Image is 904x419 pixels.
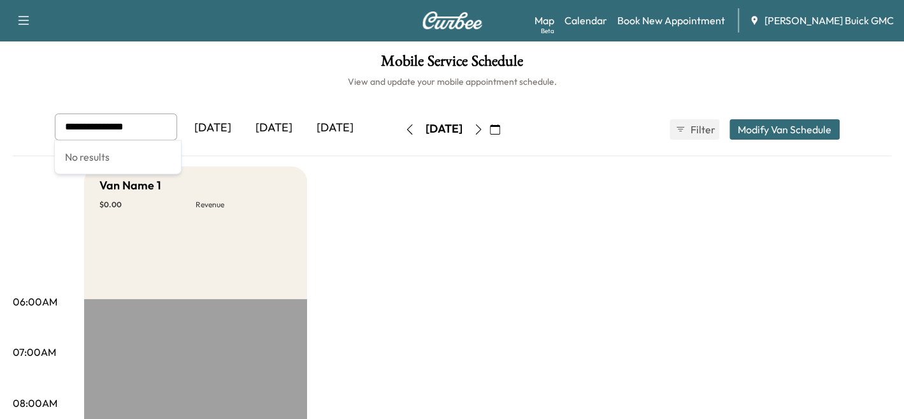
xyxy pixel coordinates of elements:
[13,75,891,88] h6: View and update your mobile appointment schedule.
[535,13,554,28] a: MapBeta
[99,177,161,195] h5: Van Name 1
[422,11,483,29] img: Curbee Logo
[13,395,57,411] p: 08:00AM
[564,13,607,28] a: Calendar
[182,114,243,143] div: [DATE]
[426,121,463,137] div: [DATE]
[99,200,196,210] p: $ 0.00
[670,119,719,140] button: Filter
[13,344,56,360] p: 07:00AM
[691,122,714,137] span: Filter
[13,54,891,75] h1: Mobile Service Schedule
[55,140,181,173] div: No results
[243,114,305,143] div: [DATE]
[729,119,840,140] button: Modify Van Schedule
[305,114,366,143] div: [DATE]
[13,294,57,309] p: 06:00AM
[764,13,894,28] span: [PERSON_NAME] Buick GMC
[196,200,292,210] p: Revenue
[617,13,725,28] a: Book New Appointment
[541,26,554,36] div: Beta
